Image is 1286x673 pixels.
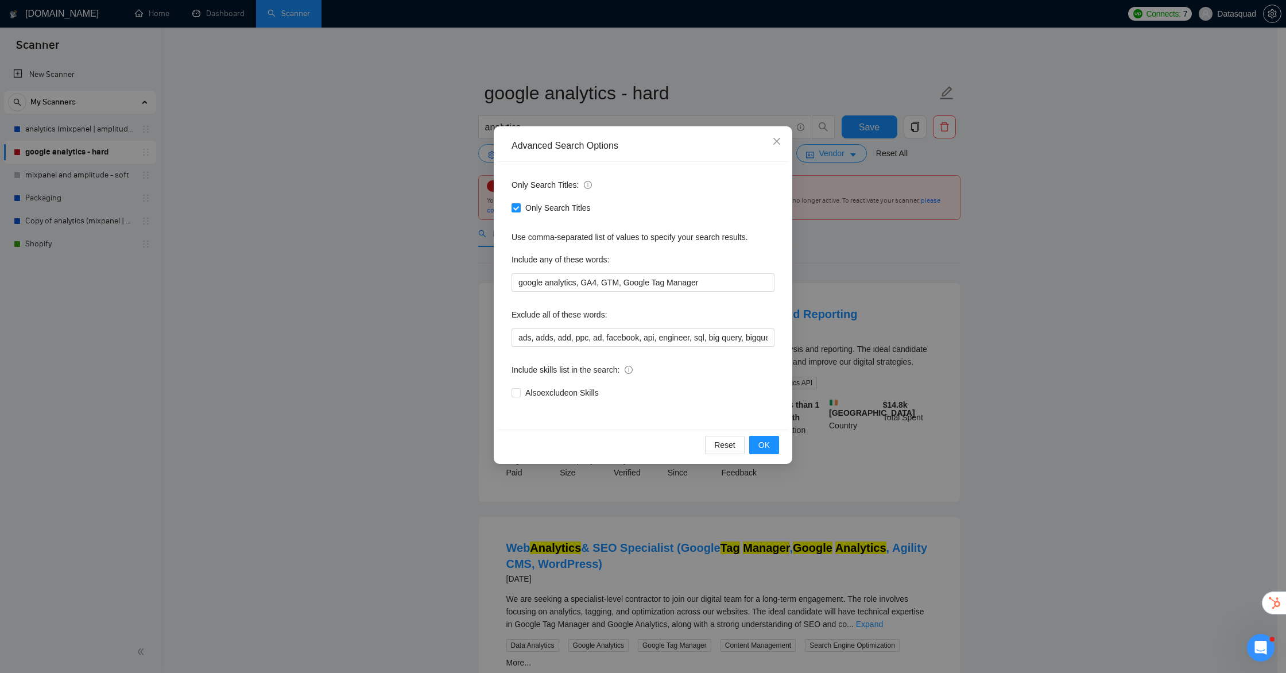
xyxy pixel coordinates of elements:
button: Close [761,126,792,157]
div: Use comma-separated list of values to specify your search results. [512,231,774,243]
span: info-circle [625,366,633,374]
span: Only Search Titles: [512,179,592,191]
span: info-circle [584,181,592,189]
span: close [772,137,781,146]
span: OK [758,439,770,451]
button: OK [749,436,779,454]
button: Reset [705,436,745,454]
iframe: Intercom live chat [1247,634,1275,662]
span: Only Search Titles [521,202,595,214]
span: Include skills list in the search: [512,363,633,376]
span: Also exclude on Skills [521,386,603,399]
label: Exclude all of these words: [512,305,607,324]
label: Include any of these words: [512,250,609,269]
div: Advanced Search Options [512,140,774,152]
span: Reset [714,439,735,451]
